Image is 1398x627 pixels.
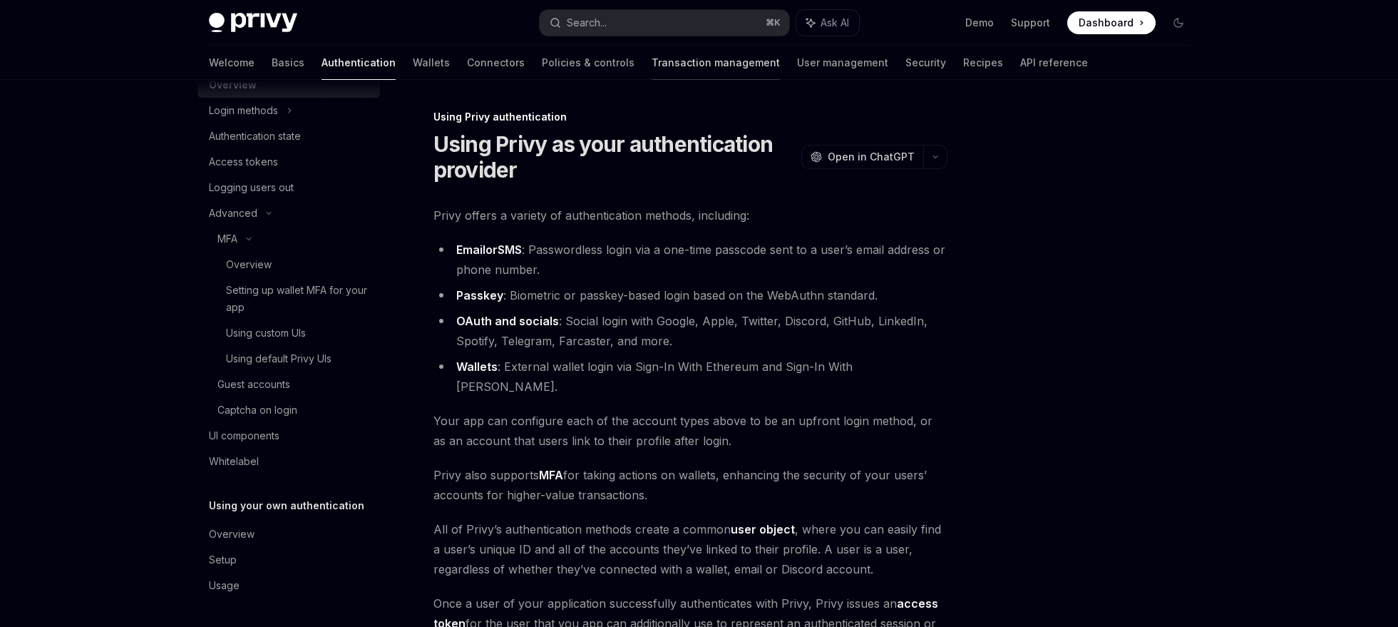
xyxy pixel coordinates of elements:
h5: Using your own authentication [209,497,364,514]
div: UI components [209,427,279,444]
a: Access tokens [197,149,380,175]
span: ⌘ K [766,17,781,29]
a: SMS [498,243,522,258]
a: MFA [539,468,563,483]
a: Policies & controls [542,46,634,80]
a: User management [797,46,888,80]
button: Search...⌘K [540,10,789,36]
h1: Using Privy as your authentication provider [433,131,796,183]
span: Privy offers a variety of authentication methods, including: [433,205,947,225]
a: Guest accounts [197,372,380,397]
div: Login methods [209,102,278,119]
span: All of Privy’s authentication methods create a common , where you can easily find a user’s unique... [433,519,947,579]
a: OAuth and socials [456,314,559,329]
a: Basics [272,46,304,80]
a: Transaction management [652,46,780,80]
a: Wallets [456,360,498,374]
div: Using custom UIs [226,325,306,342]
a: Setup [197,547,380,573]
div: Guest accounts [217,376,290,393]
div: Whitelabel [209,453,259,470]
a: Recipes [963,46,1003,80]
a: Whitelabel [197,449,380,474]
div: Access tokens [209,153,278,170]
a: Overview [197,252,380,277]
div: Authentication state [209,128,301,145]
span: Privy also supports for taking actions on wallets, enhancing the security of your users’ accounts... [433,465,947,505]
button: Toggle dark mode [1167,11,1190,34]
div: Search... [567,14,607,31]
li: : Passwordless login via a one-time passcode sent to a user’s email address or phone number. [433,240,947,280]
img: dark logo [209,13,297,33]
a: API reference [1020,46,1088,80]
a: Using default Privy UIs [197,346,380,372]
a: Using custom UIs [197,320,380,346]
a: Demo [965,16,994,30]
span: Dashboard [1079,16,1134,30]
a: Captcha on login [197,397,380,423]
span: Ask AI [821,16,849,30]
span: Open in ChatGPT [828,150,915,164]
a: Passkey [456,288,503,303]
li: : External wallet login via Sign-In With Ethereum and Sign-In With [PERSON_NAME]. [433,357,947,397]
a: Overview [197,521,380,547]
strong: or [456,243,522,258]
a: Authentication [322,46,396,80]
a: Logging users out [197,175,380,200]
div: Setup [209,551,237,569]
a: Email [456,243,485,258]
div: Captcha on login [217,402,297,419]
div: Using default Privy UIs [226,350,331,367]
div: Overview [226,256,272,273]
a: Connectors [467,46,525,80]
button: Open in ChatGPT [801,145,923,169]
a: Security [905,46,946,80]
div: Logging users out [209,179,294,196]
div: Setting up wallet MFA for your app [226,282,371,316]
div: Advanced [209,205,257,222]
a: Dashboard [1067,11,1156,34]
li: : Social login with Google, Apple, Twitter, Discord, GitHub, LinkedIn, Spotify, Telegram, Farcast... [433,311,947,351]
li: : Biometric or passkey-based login based on the WebAuthn standard. [433,285,947,305]
a: UI components [197,423,380,449]
a: Setting up wallet MFA for your app [197,277,380,320]
a: user object [731,522,795,537]
div: MFA [217,230,237,248]
a: Wallets [413,46,450,80]
div: Using Privy authentication [433,110,947,124]
a: Usage [197,573,380,598]
a: Welcome [209,46,255,80]
a: Authentication state [197,123,380,149]
a: Support [1011,16,1050,30]
div: Usage [209,577,240,594]
button: Ask AI [796,10,859,36]
div: Overview [209,526,255,543]
span: Your app can configure each of the account types above to be an upfront login method, or as an ac... [433,411,947,451]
